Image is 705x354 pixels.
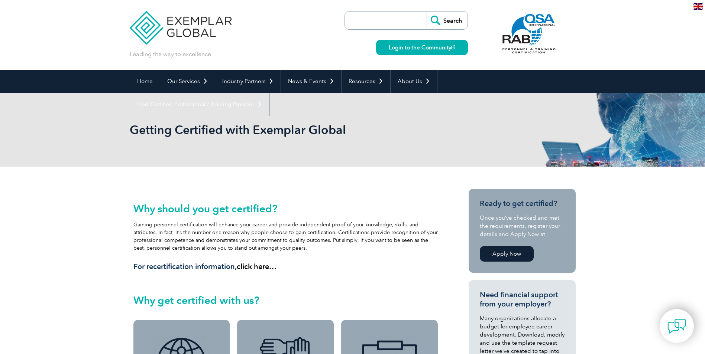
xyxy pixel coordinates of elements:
[480,199,565,208] h3: Ready to get certified?
[480,246,534,262] a: Apply Now
[160,70,215,93] a: Our Services
[427,12,468,29] input: Search
[391,70,437,93] a: About Us
[342,70,390,93] a: Resources
[693,3,703,10] img: en
[667,317,686,335] img: contact-chat.png
[237,262,276,271] a: click here…
[130,122,415,137] h1: Getting Certified with Exemplar Global
[480,290,565,309] h3: Need financial support from your employer?
[451,45,455,49] img: open_square.png
[133,262,438,271] h3: For recertification information,
[133,203,438,271] div: Gaining personnel certification will enhance your career and provide independent proof of your kn...
[133,203,438,214] h2: Why should you get certified?
[130,70,160,93] a: Home
[130,50,211,58] p: Leading the way to excellence
[130,93,269,116] a: Find Certified Professional / Training Provider
[376,40,468,55] a: Login to the Community
[133,294,438,306] h2: Why get certified with us?
[215,70,281,93] a: Industry Partners
[480,214,565,238] p: Once you’ve checked and met the requirements, register your details and Apply Now at
[281,70,341,93] a: News & Events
